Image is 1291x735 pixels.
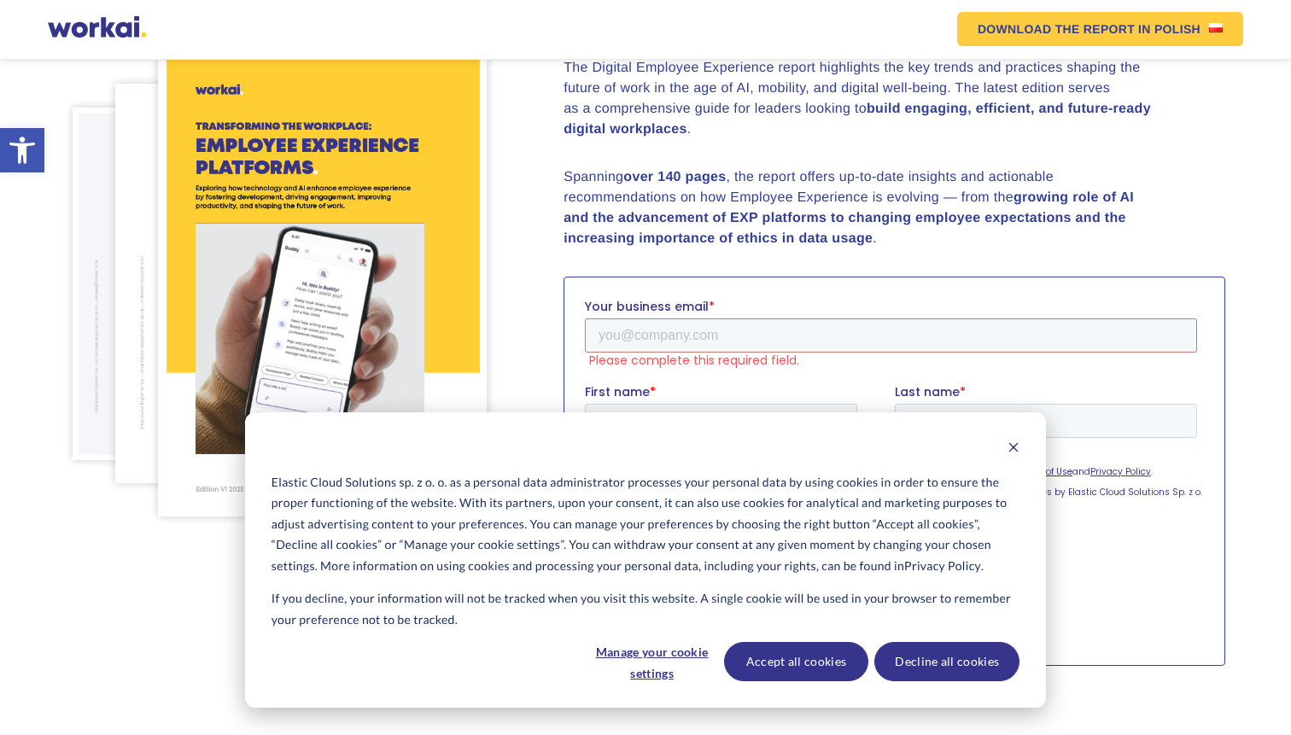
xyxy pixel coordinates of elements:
[957,12,1243,46] a: DOWNLOAD THE REPORTIN POLISHPolish flag
[564,102,1151,137] strong: build engaging, efficient, and future-ready digital workplaces
[623,170,726,184] strong: over 140 pages
[1008,439,1019,460] button: Dismiss cookie banner
[978,23,1135,35] em: DOWNLOAD THE REPORT
[564,58,1161,140] p: The Digital Employee Experience report highlights the key trends and practices shaping the future...
[587,642,718,681] button: Manage your cookie settings
[272,588,1019,630] p: If you decline, your information will not be tracked when you visit this website. A single cookie...
[564,190,1134,246] strong: growing role of AI and the advancement of EXP platforms to changing employee expectations and the...
[115,84,398,483] img: DEX-2024-str-8.png
[724,642,869,681] button: Accept all cookies
[1209,23,1223,32] img: Polish flag
[874,642,1019,681] button: Decline all cookies
[564,167,1161,249] p: Spanning , the report offers up-to-date insights and actionable recommendations on how Employee E...
[904,556,981,577] a: Privacy Policy
[73,108,322,461] img: DEX-2024-str-30.png
[272,472,1019,577] p: Elastic Cloud Solutions sp. z o. o. as a personal data administrator processes your personal data...
[158,51,487,516] img: DEX-2024-v2.2.png
[585,298,1204,658] iframe: Form 0
[245,412,1046,708] div: Cookie banner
